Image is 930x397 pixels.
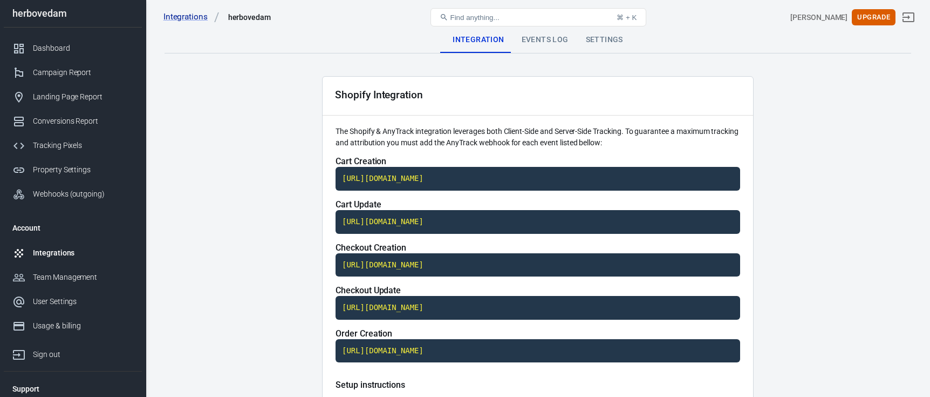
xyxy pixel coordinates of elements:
[4,60,142,85] a: Campaign Report
[4,215,142,241] li: Account
[4,133,142,158] a: Tracking Pixels
[895,4,921,30] a: Sign out
[336,167,740,191] code: Click to copy
[33,296,133,307] div: User Settings
[33,67,133,78] div: Campaign Report
[336,253,740,277] code: Click to copy
[336,339,740,363] code: Click to copy
[4,85,142,109] a: Landing Page Report
[430,8,646,26] button: Find anything...⌘ + K
[4,314,142,338] a: Usage & billing
[33,91,133,103] div: Landing Page Report
[444,27,512,53] div: Integration
[336,296,740,320] code: Click to copy
[4,265,142,290] a: Team Management
[33,272,133,283] div: Team Management
[790,12,847,23] div: Account id: yLGw5221
[4,182,142,206] a: Webhooks (outgoing)
[33,320,133,332] div: Usage & billing
[336,328,392,339] span: Order Creation
[336,126,740,149] p: The Shopify & AnyTrack integration leverages both Client-Side and Server-Side Tracking. To guaran...
[33,116,133,127] div: Conversions Report
[513,27,577,53] div: Events Log
[228,12,271,23] div: herbovedam
[33,349,133,360] div: Sign out
[4,290,142,314] a: User Settings
[33,247,133,259] div: Integrations
[33,189,133,200] div: Webhooks (outgoing)
[852,9,895,26] button: Upgrade
[4,36,142,60] a: Dashboard
[4,338,142,367] a: Sign out
[577,27,632,53] div: Settings
[4,158,142,182] a: Property Settings
[335,89,423,100] div: Shopify Integration
[4,109,142,133] a: Conversions Report
[33,140,133,151] div: Tracking Pixels
[163,11,220,23] a: Integrations
[33,43,133,54] div: Dashboard
[336,243,406,253] span: Checkout Creation
[33,164,133,176] div: Property Settings
[4,9,142,18] div: herbovedam
[336,156,386,166] span: Cart Creation
[450,14,500,22] span: Find anything...
[336,199,381,210] span: Cart Update
[617,14,637,22] div: ⌘ + K
[4,241,142,265] a: Integrations
[336,380,740,391] h5: Setup instructions
[336,285,401,295] span: Checkout Update
[336,210,740,234] code: Click to copy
